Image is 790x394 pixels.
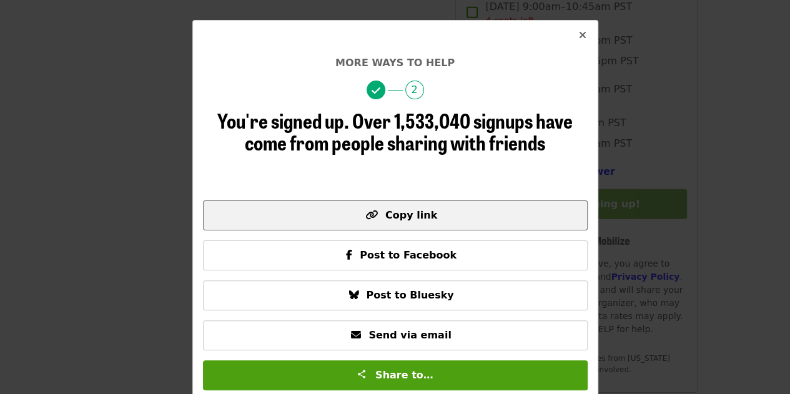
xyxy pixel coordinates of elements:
i: times icon [579,29,586,41]
button: Close [568,21,598,51]
i: facebook-f icon [346,249,352,261]
i: envelope icon [351,329,361,341]
span: Post to Bluesky [366,289,453,301]
i: check icon [372,85,380,97]
span: More ways to help [335,57,455,69]
button: Copy link [203,200,588,230]
span: You're signed up. [217,106,349,135]
span: Post to Facebook [360,249,457,261]
span: 2 [405,81,424,99]
button: Send via email [203,320,588,350]
span: Send via email [368,329,451,341]
button: Share to… [203,360,588,390]
span: Share to… [375,369,433,381]
img: Share [357,369,367,379]
i: bluesky icon [348,289,358,301]
span: Over 1,533,040 signups have come from people sharing with friends [245,106,573,157]
span: Copy link [385,209,437,221]
button: Post to Bluesky [203,280,588,310]
button: Post to Facebook [203,240,588,270]
i: link icon [365,209,378,221]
